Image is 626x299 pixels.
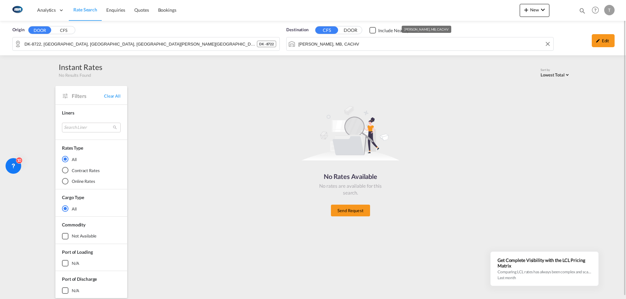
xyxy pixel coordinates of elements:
button: DOOR [28,26,51,34]
button: icon-plus 400-fgNewicon-chevron-down [520,4,549,17]
img: 1aa151c0c08011ec8d6f413816f9a227.png [10,3,24,18]
button: Send Request [331,205,370,216]
div: not available [72,233,97,239]
md-icon: icon-pencil [596,38,600,43]
span: Destination [286,27,308,33]
div: Rates Type [62,145,83,151]
div: Include Nearby [378,27,409,34]
span: Port of Discharge [62,276,97,282]
md-select: Select: Lowest Total [541,71,571,78]
md-radio-button: Contract Rates [62,167,121,173]
span: Filters [72,92,104,100]
input: Search by Port [298,39,550,49]
span: Bookings [158,7,176,13]
span: DK - 8722 [259,42,274,46]
md-radio-button: All [62,205,121,212]
span: New [522,7,547,12]
md-icon: icon-chevron-down [539,6,547,14]
div: T [604,5,615,15]
span: Enquiries [106,7,125,13]
img: norateimg.svg [302,105,399,161]
span: Rate Search [73,7,97,12]
md-icon: icon-magnify [579,7,586,14]
md-radio-button: Online Rates [62,178,121,184]
div: No rates are available for this search. [318,183,383,196]
div: No Rates Available [318,172,383,181]
div: N/A [72,260,79,266]
div: Cargo Type [62,194,84,201]
div: icon-magnify [579,7,586,17]
div: Sort by [541,68,571,72]
span: Quotes [134,7,149,13]
div: icon-pencilEdit [592,34,615,47]
div: [PERSON_NAME], MB, CACHV [404,26,449,33]
span: Help [590,5,601,16]
span: Commodity [62,222,85,227]
md-input-container: Churchill, MB, CACHV [287,37,553,50]
md-checkbox: N/A [62,287,121,294]
span: No Results Found [59,72,91,78]
span: Clear All [104,93,121,99]
div: Instant Rates [59,62,102,72]
md-icon: icon-plus 400-fg [522,6,530,14]
button: Clear Input [543,39,553,49]
span: Lowest Total [541,72,565,77]
span: Analytics [37,7,56,13]
md-input-container: DK-8722, Båstrup, Gammel Sole, Gesager, Hedenst Skov, Hedensted, Hedensted Skov, Lille Dalby, Loe... [13,37,279,50]
md-radio-button: All [62,156,121,162]
md-checkbox: N/A [62,260,121,266]
span: Port of Loading [62,249,93,255]
span: Origin [12,27,24,33]
md-checkbox: Checkbox No Ink [369,27,409,34]
button: DOOR [339,27,362,34]
input: Search by Door [24,39,257,49]
button: CFS [52,27,75,34]
div: Help [590,5,604,16]
span: Liners [62,110,74,116]
button: CFS [315,26,338,34]
div: N/A [72,288,79,293]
